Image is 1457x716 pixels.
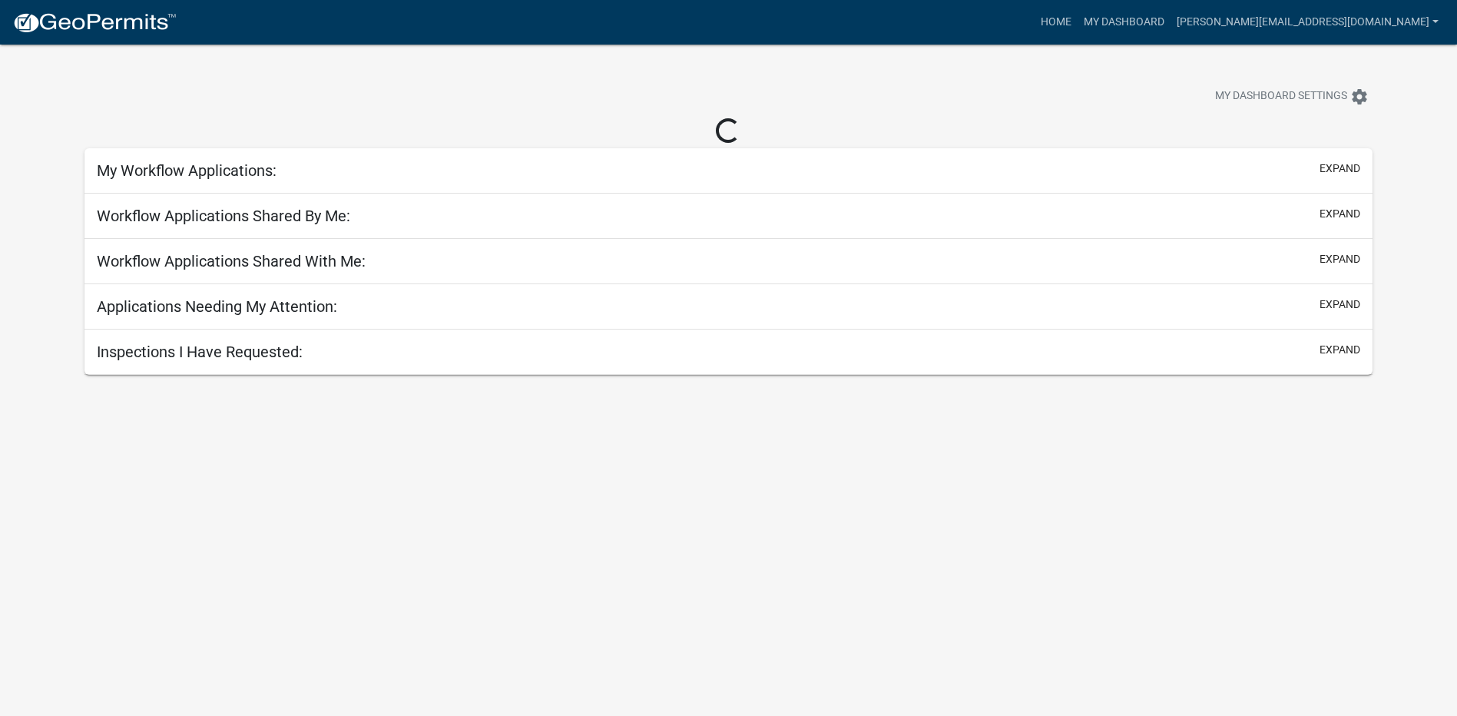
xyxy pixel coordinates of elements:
[1320,206,1360,222] button: expand
[1320,297,1360,313] button: expand
[1320,161,1360,177] button: expand
[1320,342,1360,358] button: expand
[1203,81,1381,111] button: My Dashboard Settingssettings
[1320,251,1360,267] button: expand
[1215,88,1347,106] span: My Dashboard Settings
[97,207,350,225] h5: Workflow Applications Shared By Me:
[1350,88,1369,106] i: settings
[97,343,303,361] h5: Inspections I Have Requested:
[97,161,276,180] h5: My Workflow Applications:
[1035,8,1078,37] a: Home
[97,297,337,316] h5: Applications Needing My Attention:
[1078,8,1171,37] a: My Dashboard
[1171,8,1445,37] a: [PERSON_NAME][EMAIL_ADDRESS][DOMAIN_NAME]
[97,252,366,270] h5: Workflow Applications Shared With Me:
